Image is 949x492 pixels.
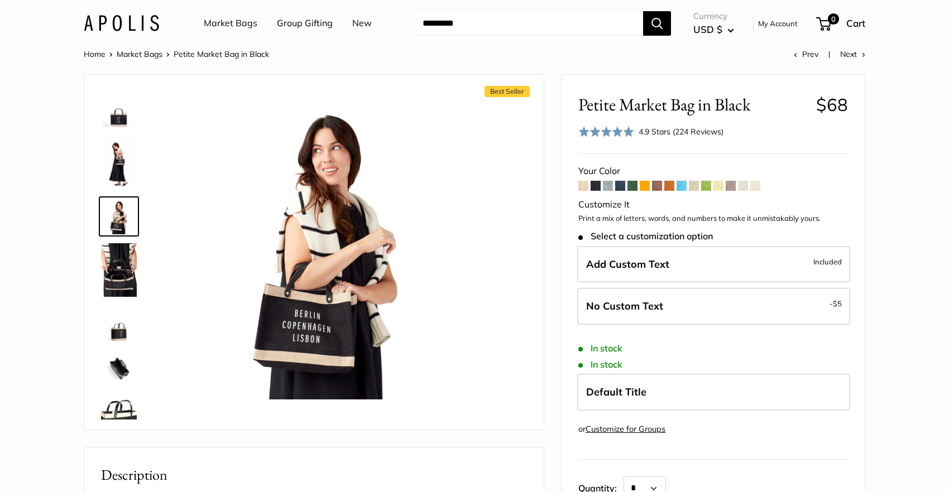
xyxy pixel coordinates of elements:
a: My Account [758,17,798,30]
label: Leave Blank [577,288,850,325]
div: 4.9 Stars (224 Reviews) [639,126,723,138]
span: Cart [846,17,865,29]
h2: Description [101,464,527,486]
a: Prev [794,49,818,59]
img: description_Super soft leather handles. [101,395,137,431]
img: description_Spacious inner area with room for everything. [101,350,137,386]
a: Petite Market Bag in Black [99,241,139,299]
span: 0 [828,13,839,25]
span: In stock [578,343,622,354]
p: Print a mix of letters, words, and numbers to make it unmistakably yours. [578,213,848,224]
a: Customize for Groups [586,424,665,434]
div: 4.9 Stars (224 Reviews) [578,124,723,140]
a: description_Make it yours with custom printed text. [99,89,139,129]
span: Add Custom Text [586,258,669,271]
a: Petite Market Bag in Black [99,196,139,237]
button: USD $ [693,21,734,38]
a: Market Bags [204,15,257,32]
span: Petite Market Bag in Black [578,94,808,115]
span: In stock [578,359,622,370]
img: description_Make it yours with custom printed text. [101,91,137,127]
a: Group Gifting [277,15,333,32]
a: description_Spacious inner area with room for everything. [99,348,139,388]
a: description_Super soft leather handles. [99,393,139,433]
span: Currency [693,8,734,24]
span: $5 [833,299,842,308]
span: Default Title [586,385,646,398]
a: 0 Cart [817,15,865,32]
nav: Breadcrumb [84,47,269,61]
input: Search... [414,11,643,36]
a: Home [84,49,106,59]
span: Included [813,255,842,268]
label: Add Custom Text [577,246,850,283]
a: Petite Market Bag in Black [99,303,139,344]
span: $68 [816,94,848,115]
div: Your Color [578,163,848,180]
div: Customize It [578,196,848,213]
span: Petite Market Bag in Black [174,49,269,59]
span: USD $ [693,23,722,35]
span: - [830,297,842,310]
div: or [578,422,665,437]
a: New [352,15,372,32]
button: Search [643,11,671,36]
img: Petite Market Bag in Black [101,136,137,190]
img: Petite Market Bag in Black [101,199,137,234]
img: Petite Market Bag in Black [101,243,137,297]
span: Select a customization option [578,231,713,242]
img: Petite Market Bag in Black [101,306,137,341]
span: No Custom Text [586,300,663,312]
a: Next [840,49,865,59]
span: Best Seller [485,86,530,97]
a: Market Bags [117,49,162,59]
img: Petite Market Bag in Black [174,91,482,399]
img: Apolis [84,15,159,31]
label: Default Title [577,374,850,411]
a: Petite Market Bag in Black [99,134,139,192]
